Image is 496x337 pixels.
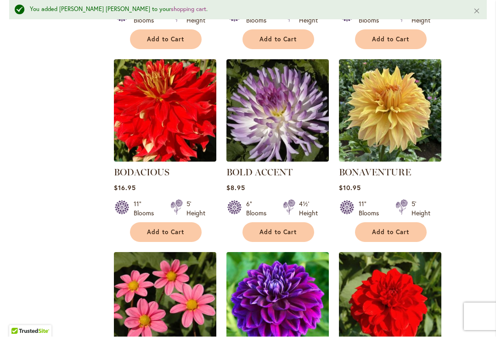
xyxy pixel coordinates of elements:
div: 11" Blooms [134,200,159,218]
a: BODACIOUS [114,155,216,164]
span: Add to Cart [259,229,297,236]
div: 4½' Height [299,200,318,218]
div: 11" Blooms [359,200,384,218]
div: 5' Height [186,200,205,218]
span: Add to Cart [372,36,410,44]
a: BOLD ACCENT [226,167,293,178]
span: $10.95 [339,184,361,192]
button: Add to Cart [130,223,202,242]
span: Add to Cart [259,36,297,44]
a: BONAVENTURE [339,167,411,178]
span: Add to Cart [372,229,410,236]
img: BOLD ACCENT [226,60,329,162]
div: 6" Blooms [246,200,272,218]
a: BODACIOUS [114,167,169,178]
iframe: Launch Accessibility Center [7,304,33,330]
button: Add to Cart [130,30,202,50]
span: Add to Cart [147,36,185,44]
span: $16.95 [114,184,136,192]
span: $8.95 [226,184,245,192]
a: BOLD ACCENT [226,155,329,164]
a: Bonaventure [339,155,441,164]
button: Add to Cart [355,30,427,50]
div: You added [PERSON_NAME] [PERSON_NAME] to your . [30,6,459,14]
a: shopping cart [171,6,206,13]
div: 5' Height [411,200,430,218]
button: Add to Cart [355,223,427,242]
span: Add to Cart [147,229,185,236]
img: Bonaventure [339,60,441,162]
button: Add to Cart [242,30,314,50]
button: Add to Cart [242,223,314,242]
img: BODACIOUS [114,60,216,162]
